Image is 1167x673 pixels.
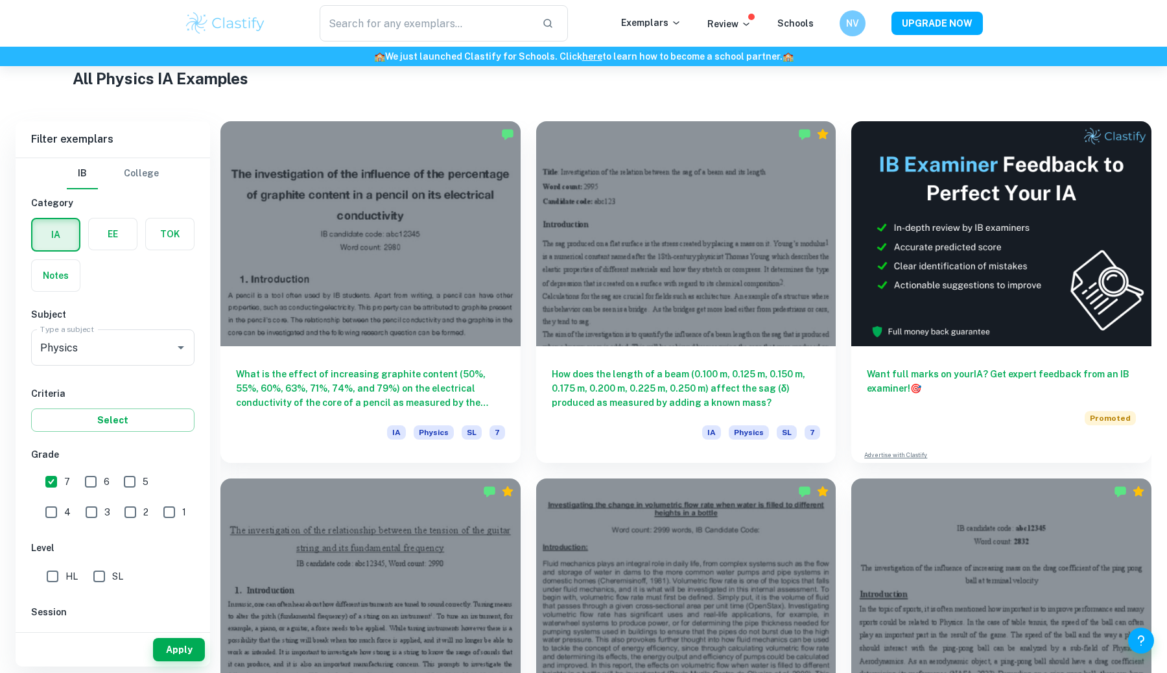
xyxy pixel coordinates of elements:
[851,121,1151,346] img: Thumbnail
[702,425,721,440] span: IA
[845,16,860,30] h6: NV
[64,505,71,519] span: 4
[104,505,110,519] span: 3
[891,12,983,35] button: UPGRADE NOW
[777,425,797,440] span: SL
[31,307,194,322] h6: Subject
[536,121,836,463] a: How does the length of a beam (0.100 m, 0.125 m, 0.150 m, 0.175 m, 0.200 m, 0.225 m, 0.250 m) aff...
[73,67,1095,90] h1: All Physics IA Examples
[112,569,123,584] span: SL
[552,367,821,410] h6: How does the length of a beam (0.100 m, 0.125 m, 0.150 m, 0.175 m, 0.200 m, 0.225 m, 0.250 m) aff...
[414,425,454,440] span: Physics
[489,425,505,440] span: 7
[910,383,921,394] span: 🎯
[64,475,70,489] span: 7
[864,451,927,460] a: Advertise with Clastify
[707,17,751,31] p: Review
[729,425,769,440] span: Physics
[16,121,210,158] h6: Filter exemplars
[582,51,602,62] a: here
[1085,411,1136,425] span: Promoted
[67,158,159,189] div: Filter type choice
[146,218,194,250] button: TOK
[104,475,110,489] span: 6
[31,408,194,432] button: Select
[462,425,482,440] span: SL
[387,425,406,440] span: IA
[1132,485,1145,498] div: Premium
[182,505,186,519] span: 1
[483,485,496,498] img: Marked
[89,218,137,250] button: EE
[851,121,1151,463] a: Want full marks on yourIA? Get expert feedback from an IB examiner!PromotedAdvertise with Clastify
[816,128,829,141] div: Premium
[816,485,829,498] div: Premium
[31,605,194,619] h6: Session
[143,475,148,489] span: 5
[783,51,794,62] span: 🏫
[31,386,194,401] h6: Criteria
[374,51,385,62] span: 🏫
[236,367,505,410] h6: What is the effect of increasing graphite content (50%, 55%, 60%, 63%, 71%, 74%, and 79%) on the ...
[501,128,514,141] img: Marked
[143,505,148,519] span: 2
[1114,485,1127,498] img: Marked
[220,121,521,463] a: What is the effect of increasing graphite content (50%, 55%, 60%, 63%, 71%, 74%, and 79%) on the ...
[798,485,811,498] img: Marked
[777,18,814,29] a: Schools
[31,541,194,555] h6: Level
[31,447,194,462] h6: Grade
[65,569,78,584] span: HL
[124,158,159,189] button: College
[153,638,205,661] button: Apply
[172,338,190,357] button: Open
[320,5,532,41] input: Search for any exemplars...
[40,324,94,335] label: Type a subject
[32,219,79,250] button: IA
[798,128,811,141] img: Marked
[67,158,98,189] button: IB
[840,10,866,36] button: NV
[867,367,1136,396] h6: Want full marks on your IA ? Get expert feedback from an IB examiner!
[621,16,681,30] p: Exemplars
[3,49,1164,64] h6: We just launched Clastify for Schools. Click to learn how to become a school partner.
[32,260,80,291] button: Notes
[501,485,514,498] div: Premium
[31,196,194,210] h6: Category
[184,10,266,36] img: Clastify logo
[1128,628,1154,654] button: Help and Feedback
[805,425,820,440] span: 7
